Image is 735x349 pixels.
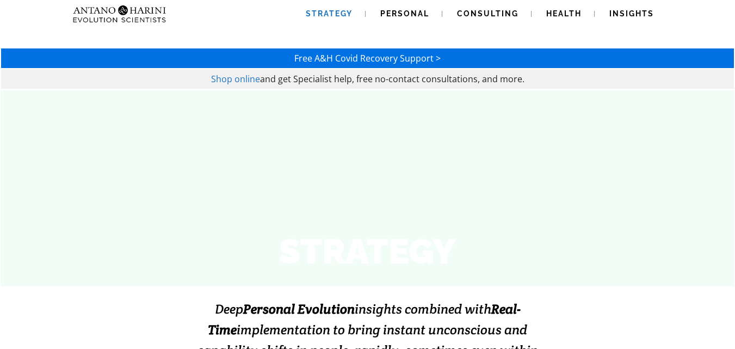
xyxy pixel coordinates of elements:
[380,9,429,18] span: Personal
[306,9,353,18] span: Strategy
[260,73,524,85] span: and get Specialist help, free no-contact consultations, and more.
[457,9,518,18] span: Consulting
[609,9,654,18] span: Insights
[211,73,260,85] a: Shop online
[279,231,456,272] strong: STRATEGY
[294,52,441,64] a: Free A&H Covid Recovery Support >
[243,301,355,317] strong: Personal Evolution
[546,9,582,18] span: Health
